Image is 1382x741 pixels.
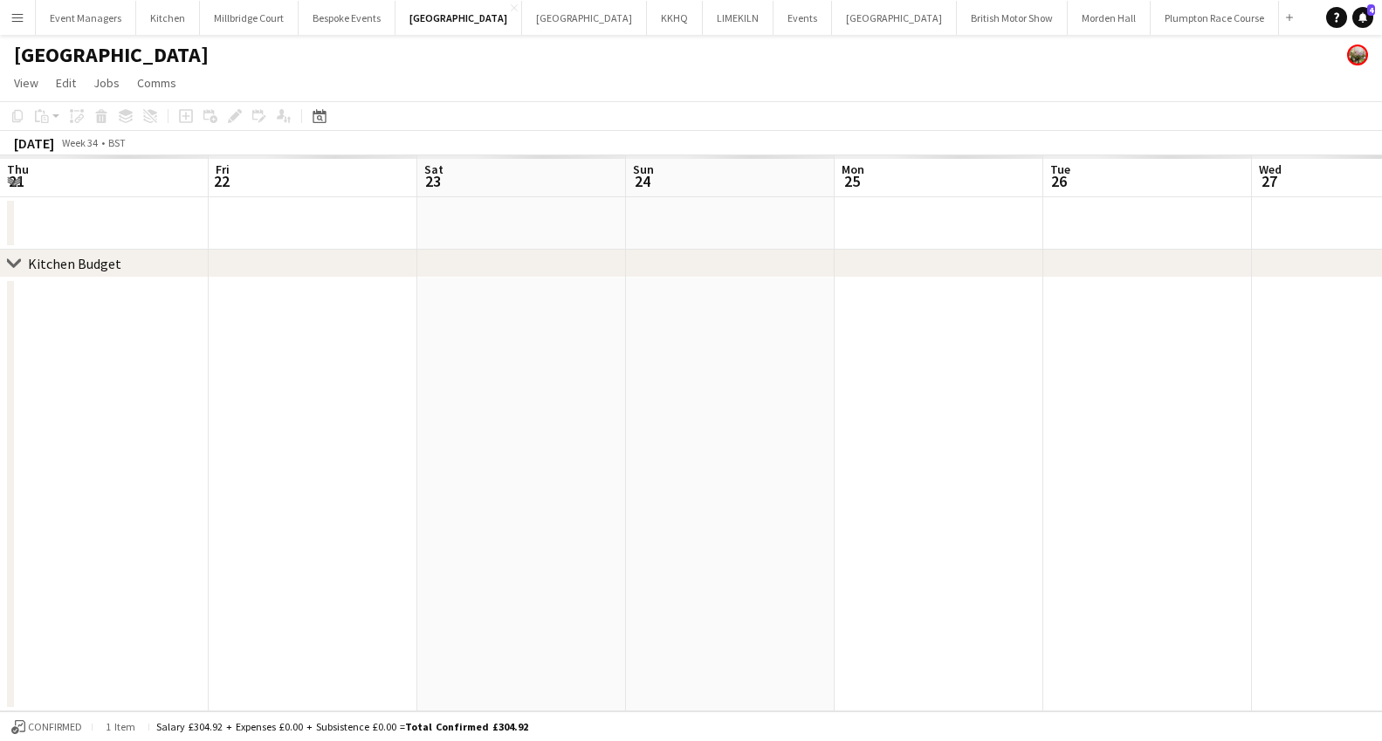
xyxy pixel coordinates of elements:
span: Thu [7,161,29,177]
h1: [GEOGRAPHIC_DATA] [14,42,209,68]
span: 23 [422,171,443,191]
button: Kitchen [136,1,200,35]
a: Edit [49,72,83,94]
span: Jobs [93,75,120,91]
button: [GEOGRAPHIC_DATA] [395,1,522,35]
span: Tue [1050,161,1070,177]
a: View [7,72,45,94]
button: LIMEKILN [703,1,774,35]
span: 4 [1367,4,1375,16]
button: Event Managers [36,1,136,35]
span: 22 [213,171,230,191]
span: Sun [633,161,654,177]
div: Salary £304.92 + Expenses £0.00 + Subsistence £0.00 = [156,720,528,733]
span: 25 [839,171,864,191]
button: KKHQ [647,1,703,35]
span: View [14,75,38,91]
span: 26 [1048,171,1070,191]
button: Bespoke Events [299,1,395,35]
button: British Motor Show [957,1,1068,35]
div: BST [108,136,126,149]
span: 27 [1256,171,1282,191]
div: Kitchen Budget [28,255,121,272]
button: Morden Hall [1068,1,1151,35]
a: 4 [1352,7,1373,28]
span: Total Confirmed £304.92 [405,720,528,733]
a: Jobs [86,72,127,94]
span: Edit [56,75,76,91]
app-user-avatar: Staffing Manager [1347,45,1368,65]
span: 24 [630,171,654,191]
button: [GEOGRAPHIC_DATA] [832,1,957,35]
span: Mon [842,161,864,177]
span: Week 34 [58,136,101,149]
button: Confirmed [9,717,85,737]
span: Comms [137,75,176,91]
a: Comms [130,72,183,94]
span: Sat [424,161,443,177]
div: [DATE] [14,134,54,152]
span: Fri [216,161,230,177]
button: [GEOGRAPHIC_DATA] [522,1,647,35]
span: Wed [1259,161,1282,177]
button: Events [774,1,832,35]
span: Confirmed [28,721,82,733]
span: 21 [4,171,29,191]
button: Millbridge Court [200,1,299,35]
button: Plumpton Race Course [1151,1,1279,35]
span: 1 item [100,720,141,733]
